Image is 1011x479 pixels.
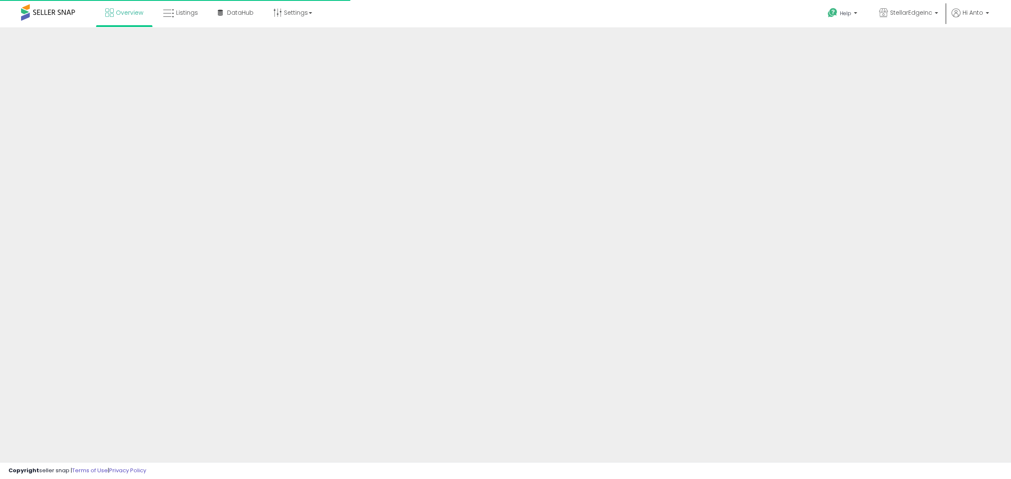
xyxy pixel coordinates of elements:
[227,8,254,17] span: DataHub
[890,8,932,17] span: StellarEdgeInc
[952,8,989,27] a: Hi Anto
[827,8,838,18] i: Get Help
[963,8,983,17] span: Hi Anto
[176,8,198,17] span: Listings
[821,1,866,27] a: Help
[840,10,851,17] span: Help
[116,8,143,17] span: Overview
